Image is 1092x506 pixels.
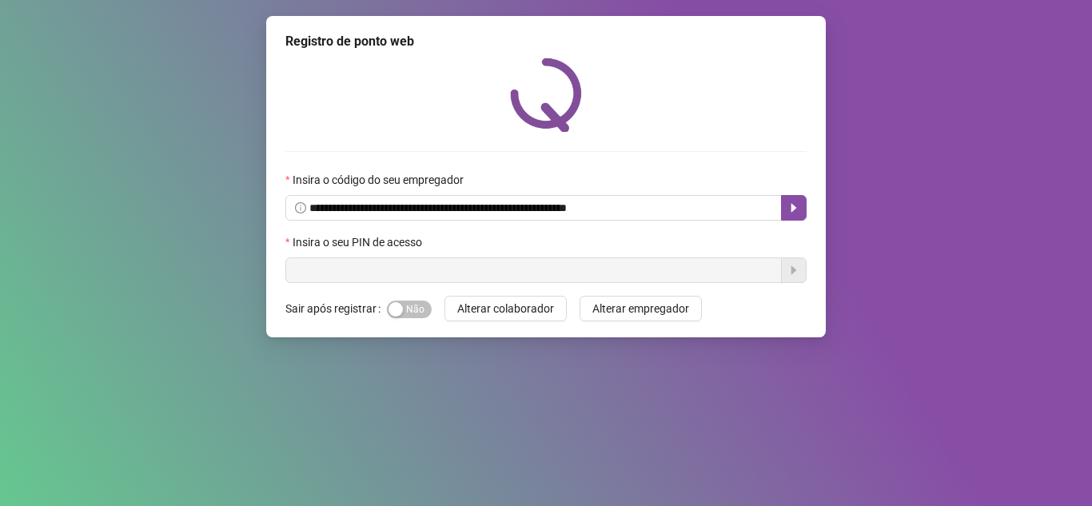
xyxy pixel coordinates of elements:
button: Alterar empregador [580,296,702,321]
span: Alterar empregador [592,300,689,317]
span: caret-right [787,201,800,214]
button: Alterar colaborador [444,296,567,321]
img: QRPoint [510,58,582,132]
span: info-circle [295,202,306,213]
div: Registro de ponto web [285,32,807,51]
span: Alterar colaborador [457,300,554,317]
label: Insira o código do seu empregador [285,171,474,189]
label: Insira o seu PIN de acesso [285,233,432,251]
label: Sair após registrar [285,296,387,321]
